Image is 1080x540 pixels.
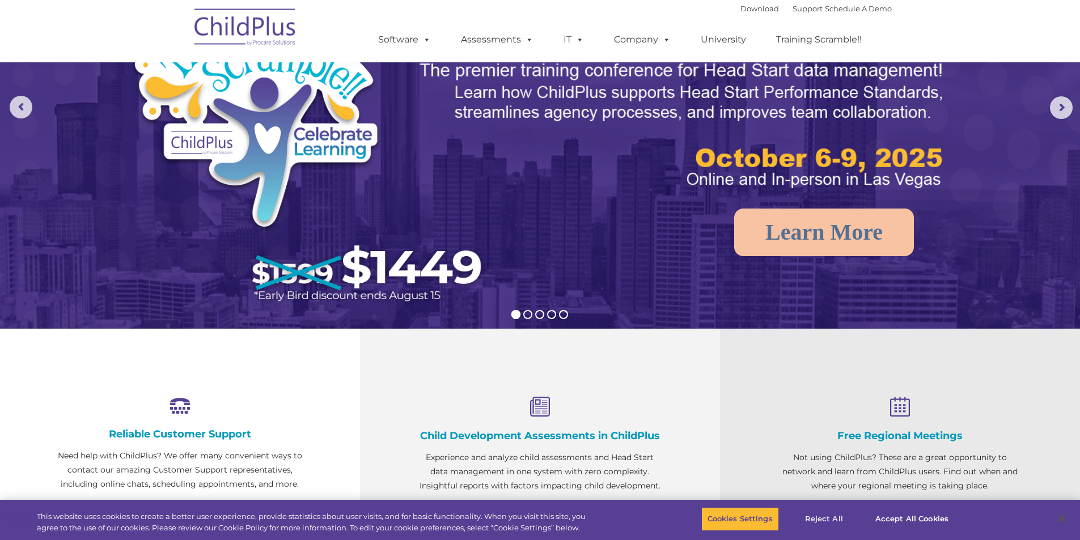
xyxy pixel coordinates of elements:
[740,4,892,13] font: |
[793,4,823,13] a: Support
[777,430,1023,442] h4: Free Regional Meetings
[603,28,682,51] a: Company
[825,4,892,13] a: Schedule A Demo
[158,121,206,130] span: Phone number
[417,450,663,493] p: Experience and analyze child assessments and Head Start data management in one system with zero c...
[37,511,594,533] div: This website uses cookies to create a better user experience, provide statistics about user visit...
[189,1,302,57] img: ChildPlus by Procare Solutions
[1049,507,1074,532] button: Close
[869,507,955,531] button: Accept All Cookies
[789,507,859,531] button: Reject All
[734,209,914,256] a: Learn More
[777,450,1023,493] p: Not using ChildPlus? These are a great opportunity to network and learn from ChildPlus users. Fin...
[57,428,303,440] h4: Reliable Customer Support
[689,28,757,51] a: University
[552,28,595,51] a: IT
[450,28,545,51] a: Assessments
[158,75,192,83] span: Last name
[765,28,873,51] a: Training Scramble!!
[740,4,779,13] a: Download
[701,507,779,531] button: Cookies Settings
[417,430,663,442] h4: Child Development Assessments in ChildPlus
[57,449,303,491] p: Need help with ChildPlus? We offer many convenient ways to contact our amazing Customer Support r...
[367,28,442,51] a: Software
